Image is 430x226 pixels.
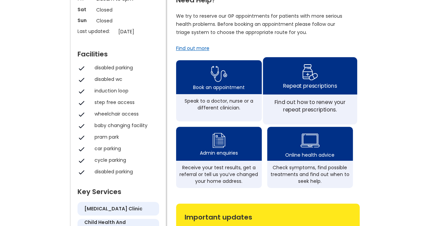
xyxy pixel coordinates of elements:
p: Closed [96,6,140,14]
div: cycle parking [94,157,156,163]
div: step free access [94,99,156,106]
div: car parking [94,145,156,152]
div: Online health advice [285,152,334,158]
img: book appointment icon [211,64,227,84]
div: wheelchair access [94,110,156,117]
div: Admin enquiries [200,150,238,156]
div: disabled wc [94,76,156,83]
div: Receive your test results, get a referral or tell us you’ve changed your home address. [179,164,258,185]
p: Last updated: [78,28,115,35]
a: Find out more [176,45,209,52]
div: Speak to a doctor, nurse or a different clinician. [179,98,258,111]
a: admin enquiry iconAdmin enquiriesReceive your test results, get a referral or tell us you’ve chan... [176,127,262,188]
div: Find out how to renew your repeat prescriptions. [266,98,353,113]
h5: [MEDICAL_DATA] clinic [84,205,142,212]
a: book appointment icon Book an appointmentSpeak to a doctor, nurse or a different clinician. [176,60,262,121]
p: Closed [96,17,140,24]
img: repeat prescription icon [302,62,318,82]
div: Key Services [78,185,159,195]
p: Sun [78,17,93,24]
img: admin enquiry icon [211,131,226,150]
div: pram park [94,134,156,140]
p: [DATE] [118,28,162,35]
p: Sat [78,6,93,13]
div: disabled parking [94,64,156,71]
div: baby changing facility [94,122,156,129]
p: We try to reserve our GP appointments for patients with more serious health problems. Before book... [176,12,343,36]
a: repeat prescription iconRepeat prescriptionsFind out how to renew your repeat prescriptions. [263,57,357,124]
div: Book an appointment [193,84,245,91]
div: Check symptoms, find possible treatments and find out when to seek help. [271,164,349,185]
div: induction loop [94,87,156,94]
div: Important updates [185,210,351,221]
img: health advice icon [300,129,320,152]
a: health advice iconOnline health adviceCheck symptoms, find possible treatments and find out when ... [267,127,353,188]
div: Facilities [78,47,159,57]
div: Repeat prescriptions [283,82,337,89]
div: disabled parking [94,168,156,175]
